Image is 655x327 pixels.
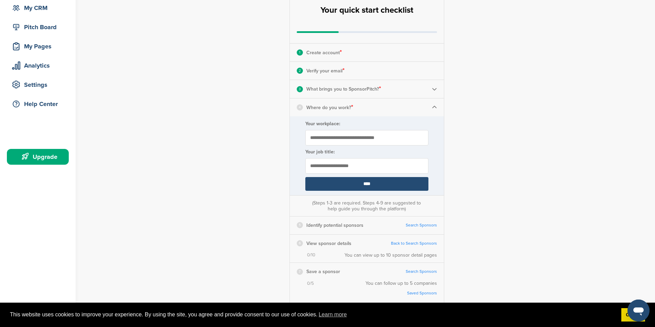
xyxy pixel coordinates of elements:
[10,98,69,110] div: Help Center
[10,310,616,320] span: This website uses cookies to improve your experience. By using the site, you agree and provide co...
[391,241,437,246] a: Back to Search Sponsors
[432,86,437,92] img: Checklist arrow 2
[10,40,69,52] div: My Pages
[310,200,423,212] div: (Steps 1-3 are required. Steps 4-9 are suggested to help guide you through the platform)
[307,252,315,258] span: 0/10
[345,252,437,258] div: You can view up to 10 sponsor detail pages
[320,3,413,18] h2: Your quick start checklist
[297,269,303,275] div: 7
[7,58,69,73] a: Analytics
[305,121,428,127] label: Your workplace:
[621,308,645,322] a: dismiss cookie message
[10,59,69,72] div: Analytics
[365,280,437,300] div: You can follow up to 5 companies
[10,21,69,33] div: Pitch Board
[297,240,303,246] div: 6
[306,267,340,276] p: Save a sponsor
[318,310,348,320] a: learn more about cookies
[306,66,345,75] p: Verify your email
[306,221,363,230] p: Identify potential sponsors
[297,68,303,74] div: 2
[297,222,303,228] div: 5
[306,103,353,112] p: Where do you work?
[297,86,303,92] div: 3
[297,49,303,56] div: 1
[306,48,342,57] p: Create account
[306,239,351,248] p: View sponsor details
[305,149,428,155] label: Your job title:
[7,19,69,35] a: Pitch Board
[7,149,69,165] a: Upgrade
[10,151,69,163] div: Upgrade
[307,281,314,287] span: 0/5
[297,104,303,110] div: 4
[627,300,649,322] iframe: Button to launch messaging window
[306,84,381,93] p: What brings you to SponsorPitch?
[10,79,69,91] div: Settings
[406,269,437,274] a: Search Sponsors
[372,291,437,296] a: Saved Sponsors
[10,2,69,14] div: My CRM
[406,223,437,228] a: Search Sponsors
[432,105,437,110] img: Checklist arrow 1
[7,38,69,54] a: My Pages
[7,96,69,112] a: Help Center
[7,77,69,93] a: Settings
